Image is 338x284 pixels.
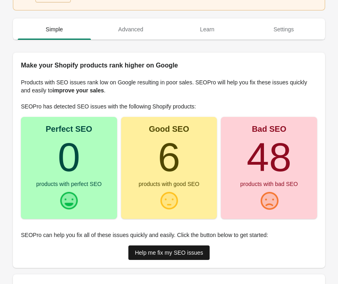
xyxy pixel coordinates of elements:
turbo-frame: 0 [58,135,80,180]
h2: Make your Shopify products rank higher on Google [21,61,317,70]
div: Bad SEO [252,125,286,133]
div: Perfect SEO [46,125,93,133]
div: products with perfect SEO [36,181,102,187]
button: Simple [16,19,93,40]
button: Settings [245,19,322,40]
span: Simple [18,22,91,37]
span: Learn [171,22,244,37]
p: Products with SEO issues rank low on Google resulting in poor sales. SEOPro will help you fix the... [21,78,317,94]
p: SEOPro has detected SEO issues with the following Shopify products: [21,102,317,110]
span: Settings [247,22,320,37]
span: Advanced [94,22,167,37]
turbo-frame: 6 [158,135,180,180]
div: Good SEO [149,125,189,133]
a: Help me fix my SEO issues [128,245,210,260]
b: improve your sales [53,87,104,94]
button: Learn [169,19,245,40]
p: SEOPro can help you fix all of these issues quickly and easily. Click the button below to get sta... [21,231,317,239]
div: Help me fix my SEO issues [135,249,203,256]
div: products with good SEO [139,181,200,187]
button: Advanced [93,19,169,40]
turbo-frame: 48 [247,135,291,180]
div: products with bad SEO [240,181,298,187]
